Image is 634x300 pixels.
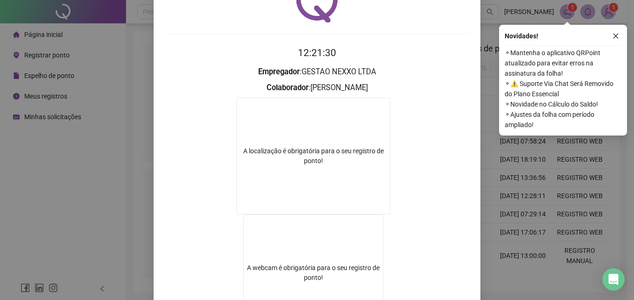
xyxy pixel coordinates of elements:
span: ⚬ Novidade no Cálculo do Saldo! [505,99,621,109]
div: Open Intercom Messenger [602,268,625,291]
h3: : GESTAO NEXXO LTDA [165,66,469,78]
h3: : [PERSON_NAME] [165,82,469,94]
span: close [613,33,619,39]
strong: Empregador [258,67,300,76]
span: Novidades ! [505,31,538,41]
span: ⚬ ⚠️ Suporte Via Chat Será Removido do Plano Essencial [505,79,621,99]
div: A localização é obrigatória para o seu registro de ponto! [237,146,390,166]
strong: Colaborador [267,83,309,92]
span: ⚬ Mantenha o aplicativo QRPoint atualizado para evitar erros na assinatura da folha! [505,48,621,79]
span: ⚬ Ajustes da folha com período ampliado! [505,109,621,130]
time: 12:21:30 [298,47,336,58]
